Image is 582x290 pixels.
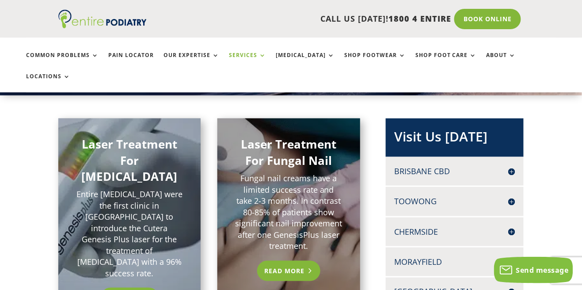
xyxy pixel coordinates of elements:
h4: Chermside [395,226,515,237]
a: Pain Locator [108,52,154,71]
p: CALL US [DATE]! [164,13,451,25]
h4: Brisbane CBD [395,166,515,177]
a: [MEDICAL_DATA] [276,52,335,71]
a: Our Expertise [164,52,219,71]
h2: Visit Us [DATE] [395,127,515,150]
a: About [487,52,516,71]
h2: Laser Treatment For Fungal Nail [235,136,342,173]
a: Services [229,52,266,71]
span: Send message [516,265,569,275]
p: Fungal nail creams have a limited success rate and take 2-3 months. In contrast 80-85% of patient... [235,173,342,252]
a: Common Problems [26,52,99,71]
span: 1800 4 ENTIRE [388,13,451,24]
a: Shop Foot Care [415,52,477,71]
a: Shop Footwear [344,52,406,71]
a: Locations [26,73,70,92]
h4: Toowong [395,196,515,207]
a: Entire Podiatry [58,21,147,30]
img: logo (1) [58,10,147,28]
p: Entire [MEDICAL_DATA] were the first clinic in [GEOGRAPHIC_DATA] to introduce the Cutera Genesis ... [76,189,183,279]
h4: Morayfield [395,256,515,267]
a: Book Online [454,9,521,29]
h2: Laser Treatment For [MEDICAL_DATA] [76,136,183,189]
button: Send message [494,257,573,283]
a: Read More [257,261,320,281]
